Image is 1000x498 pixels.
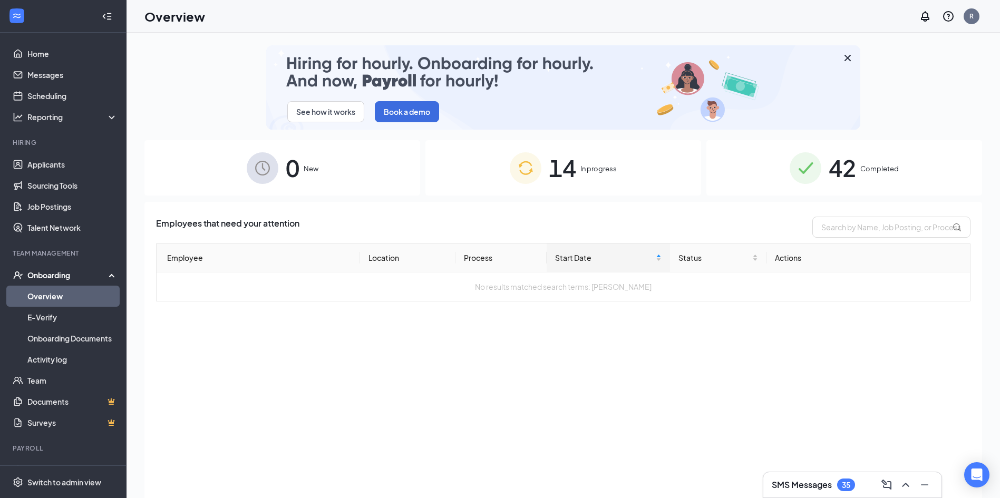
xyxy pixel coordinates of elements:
a: SurveysCrown [27,412,118,433]
a: Sourcing Tools [27,175,118,196]
span: 14 [549,150,576,186]
a: Onboarding Documents [27,328,118,349]
a: Applicants [27,154,118,175]
div: Hiring [13,138,115,147]
svg: Notifications [919,10,931,23]
a: Messages [27,64,118,85]
svg: Settings [13,477,23,487]
button: Book a demo [375,101,439,122]
h1: Overview [144,7,205,25]
a: Team [27,370,118,391]
svg: Minimize [918,479,931,491]
a: E-Verify [27,307,118,328]
button: Minimize [916,476,933,493]
span: Completed [860,163,899,174]
svg: ComposeMessage [880,479,893,491]
th: Actions [766,243,970,272]
span: Status [678,252,750,263]
button: ComposeMessage [878,476,895,493]
th: Process [455,243,547,272]
span: New [304,163,318,174]
a: PayrollCrown [27,460,118,481]
a: Talent Network [27,217,118,238]
span: Start Date [555,252,654,263]
span: In progress [580,163,617,174]
svg: Analysis [13,112,23,122]
svg: Cross [841,52,854,64]
span: Employees that need your attention [156,217,299,238]
a: Activity log [27,349,118,370]
div: Payroll [13,444,115,453]
div: Reporting [27,112,118,122]
svg: QuestionInfo [942,10,955,23]
img: payroll-small.gif [266,45,860,130]
svg: ChevronUp [899,479,912,491]
div: 35 [842,481,850,490]
button: ChevronUp [897,476,914,493]
button: See how it works [287,101,364,122]
a: DocumentsCrown [27,391,118,412]
a: Job Postings [27,196,118,217]
div: Switch to admin view [27,477,101,487]
div: Team Management [13,249,115,258]
td: No results matched search terms: [PERSON_NAME] [157,272,970,301]
span: 0 [286,150,299,186]
div: R [969,12,974,21]
svg: Collapse [102,11,112,22]
a: Overview [27,286,118,307]
a: Home [27,43,118,64]
th: Location [360,243,455,272]
th: Status [670,243,766,272]
th: Employee [157,243,360,272]
div: Onboarding [27,270,109,280]
svg: UserCheck [13,270,23,280]
div: Open Intercom Messenger [964,462,989,487]
input: Search by Name, Job Posting, or Process [812,217,970,238]
h3: SMS Messages [772,479,832,491]
svg: WorkstreamLogo [12,11,22,21]
a: Scheduling [27,85,118,106]
span: 42 [829,150,856,186]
